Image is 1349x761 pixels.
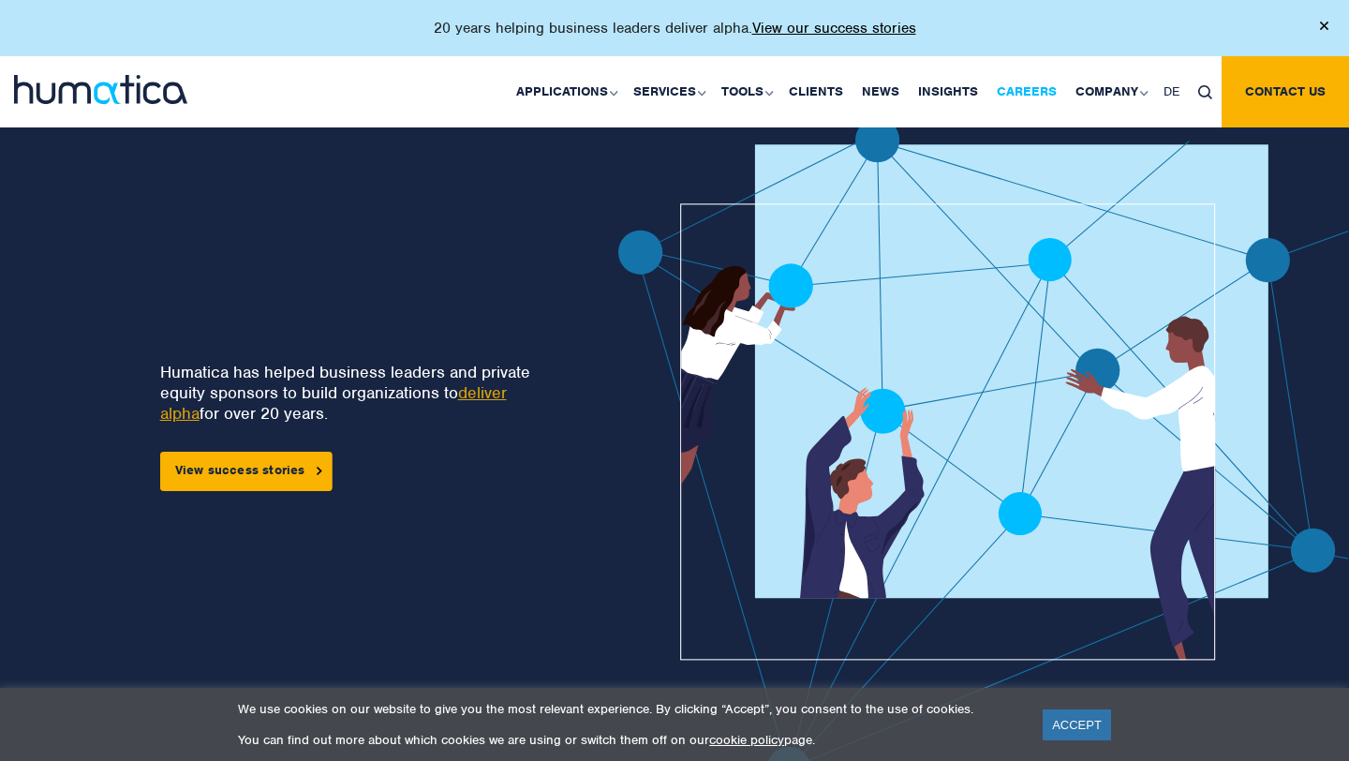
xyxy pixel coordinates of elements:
[1222,56,1349,127] a: Contact us
[160,382,507,424] a: deliver alpha
[160,452,333,491] a: View success stories
[238,732,1019,748] p: You can find out more about which cookies we are using or switch them off on our page.
[909,56,987,127] a: Insights
[712,56,779,127] a: Tools
[624,56,712,127] a: Services
[752,19,916,37] a: View our success stories
[238,701,1019,717] p: We use cookies on our website to give you the most relevant experience. By clicking “Accept”, you...
[317,467,322,475] img: arrowicon
[1198,85,1212,99] img: search_icon
[709,732,784,748] a: cookie policy
[1164,83,1179,99] span: DE
[434,19,916,37] p: 20 years helping business leaders deliver alpha.
[507,56,624,127] a: Applications
[14,75,187,104] img: logo
[852,56,909,127] a: News
[1066,56,1154,127] a: Company
[1154,56,1189,127] a: DE
[1043,709,1111,740] a: ACCEPT
[987,56,1066,127] a: Careers
[779,56,852,127] a: Clients
[160,362,555,424] p: Humatica has helped business leaders and private equity sponsors to build organizations to for ov...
